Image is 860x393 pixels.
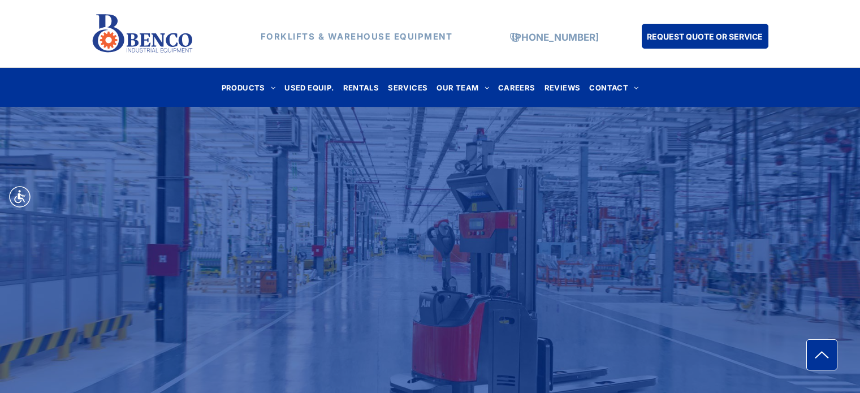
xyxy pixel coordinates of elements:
[432,80,494,95] a: OUR TEAM
[280,80,338,95] a: USED EQUIP.
[339,80,384,95] a: RENTALS
[494,80,540,95] a: CAREERS
[647,26,763,47] span: REQUEST QUOTE OR SERVICE
[585,80,643,95] a: CONTACT
[512,32,599,43] a: [PHONE_NUMBER]
[642,24,768,49] a: REQUEST QUOTE OR SERVICE
[540,80,585,95] a: REVIEWS
[383,80,432,95] a: SERVICES
[217,80,280,95] a: PRODUCTS
[261,31,453,42] strong: FORKLIFTS & WAREHOUSE EQUIPMENT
